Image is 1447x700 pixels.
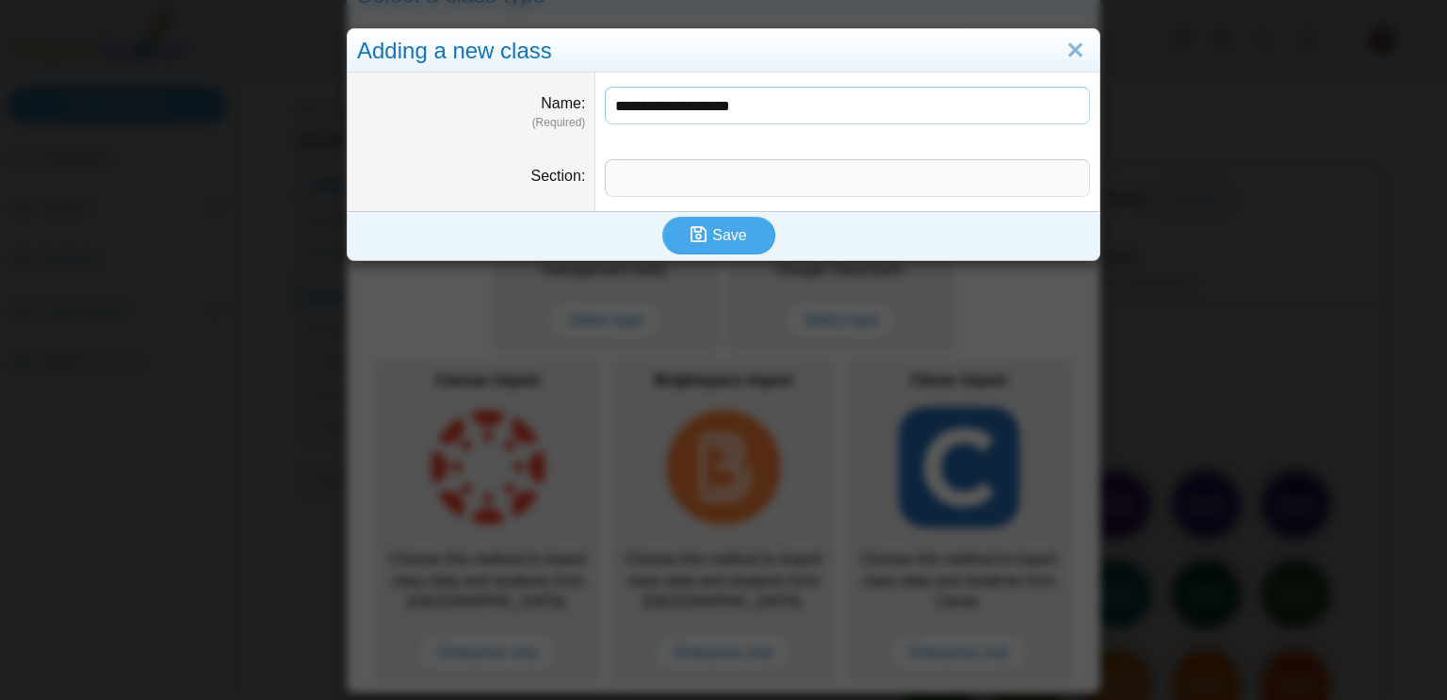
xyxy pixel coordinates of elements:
label: Section [531,168,586,184]
label: Name [541,95,585,111]
dfn: (Required) [357,115,585,131]
button: Save [662,217,775,254]
span: Save [712,227,746,243]
a: Close [1061,35,1090,67]
div: Adding a new class [348,29,1099,73]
